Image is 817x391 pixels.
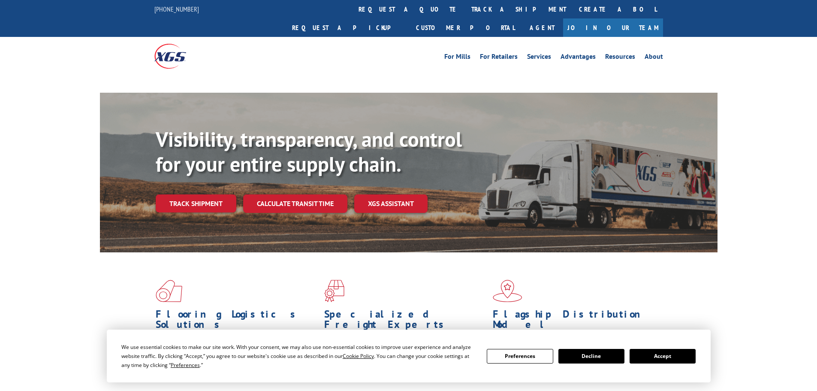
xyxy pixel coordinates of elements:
[527,53,551,63] a: Services
[107,330,711,382] div: Cookie Consent Prompt
[156,309,318,334] h1: Flooring Logistics Solutions
[156,126,462,177] b: Visibility, transparency, and control for your entire supply chain.
[493,309,655,334] h1: Flagship Distribution Model
[354,194,428,213] a: XGS ASSISTANT
[493,280,522,302] img: xgs-icon-flagship-distribution-model-red
[324,280,344,302] img: xgs-icon-focused-on-flooring-red
[121,343,476,370] div: We use essential cookies to make our site work. With your consent, we may also use non-essential ...
[324,309,486,334] h1: Specialized Freight Experts
[605,53,635,63] a: Resources
[521,18,563,37] a: Agent
[286,18,410,37] a: Request a pickup
[154,5,199,13] a: [PHONE_NUMBER]
[171,361,200,369] span: Preferences
[343,352,374,360] span: Cookie Policy
[487,349,553,364] button: Preferences
[645,53,663,63] a: About
[243,194,347,213] a: Calculate transit time
[563,18,663,37] a: Join Our Team
[558,349,624,364] button: Decline
[630,349,696,364] button: Accept
[156,280,182,302] img: xgs-icon-total-supply-chain-intelligence-red
[410,18,521,37] a: Customer Portal
[156,194,236,212] a: Track shipment
[561,53,596,63] a: Advantages
[480,53,518,63] a: For Retailers
[444,53,470,63] a: For Mills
